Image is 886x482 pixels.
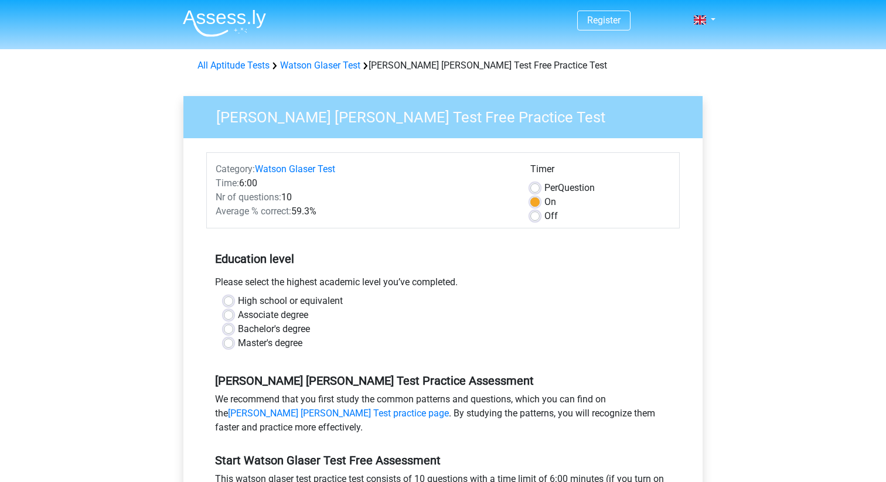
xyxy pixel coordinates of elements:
div: Please select the highest academic level you’ve completed. [206,275,680,294]
label: Off [544,209,558,223]
span: Category: [216,163,255,175]
h3: [PERSON_NAME] [PERSON_NAME] Test Free Practice Test [202,104,694,127]
h5: Start Watson Glaser Test Free Assessment [215,453,671,467]
a: Watson Glaser Test [255,163,335,175]
h5: Education level [215,247,671,271]
span: Per [544,182,558,193]
h5: [PERSON_NAME] [PERSON_NAME] Test Practice Assessment [215,374,671,388]
div: 10 [207,190,522,204]
div: 59.3% [207,204,522,218]
label: Associate degree [238,308,308,322]
img: Assessly [183,9,266,37]
div: Timer [530,162,670,181]
label: Master's degree [238,336,302,350]
a: Watson Glaser Test [280,60,360,71]
span: Time: [216,177,239,189]
a: [PERSON_NAME] [PERSON_NAME] Test practice page [228,408,449,419]
a: All Aptitude Tests [197,60,270,71]
div: We recommend that you first study the common patterns and questions, which you can find on the . ... [206,392,680,439]
label: Question [544,181,595,195]
label: Bachelor's degree [238,322,310,336]
a: Register [587,15,621,26]
div: [PERSON_NAME] [PERSON_NAME] Test Free Practice Test [193,59,693,73]
div: 6:00 [207,176,522,190]
span: Average % correct: [216,206,291,217]
label: On [544,195,556,209]
span: Nr of questions: [216,192,281,203]
label: High school or equivalent [238,294,343,308]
